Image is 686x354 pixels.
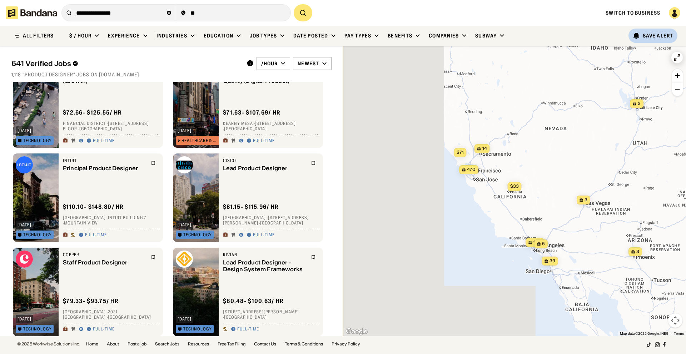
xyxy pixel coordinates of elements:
div: Technology [183,327,212,331]
div: Financial District · [STREET_ADDRESS] floor · [GEOGRAPHIC_DATA] [63,121,159,132]
div: 641 Verified Jobs [11,59,241,68]
span: 103 [533,239,541,246]
img: Rivian logo [176,251,193,268]
div: [GEOGRAPHIC_DATA] · [STREET_ADDRESS][PERSON_NAME] · [GEOGRAPHIC_DATA] [223,215,319,226]
div: ALL FILTERS [23,33,54,38]
div: Save Alert [643,32,673,39]
div: Lead Product Designer - Design System Frameworks [223,259,307,273]
div: $ 79.33 - $93.75 / hr [63,297,119,305]
a: Free Tax Filing [218,342,245,346]
span: 470 [467,167,476,173]
span: 5 [542,241,545,247]
div: Full-time [93,138,115,144]
div: Full-time [237,327,259,332]
div: $ / hour [69,32,91,39]
button: Map camera controls [668,313,682,328]
div: Experience [108,32,140,39]
a: Privacy Policy [332,342,360,346]
div: grid [11,82,332,336]
div: Companies [429,32,459,39]
a: About [107,342,119,346]
span: 3 [585,197,587,203]
div: © 2025 Workwise Solutions Inc. [17,342,80,346]
a: Switch to Business [606,10,660,16]
div: Technology [183,233,212,237]
div: [DATE] [18,223,31,227]
div: $ 72.66 - $125.55 / hr [63,109,122,116]
span: 3 [636,249,639,255]
div: Intuit [63,158,146,163]
a: Contact Us [254,342,276,346]
div: Benefits [388,32,412,39]
div: Principal Product Designer [63,165,146,172]
span: 14 [482,146,487,152]
div: Full-time [85,232,107,238]
div: Technology [23,138,52,143]
div: [DATE] [178,317,192,321]
a: Terms (opens in new tab) [674,332,684,335]
div: Full-time [253,232,275,238]
span: $71 [457,150,464,155]
div: Education [204,32,233,39]
a: Search Jobs [155,342,179,346]
a: Terms & Conditions [285,342,323,346]
a: Resources [188,342,209,346]
span: 39 [550,258,555,264]
div: Technology [23,233,52,237]
div: Healthcare & Mental Health [182,138,219,143]
div: Date Posted [293,32,328,39]
span: Map data ©2025 Google, INEGI [620,332,670,335]
div: Newest [298,60,319,67]
div: Subway [475,32,497,39]
div: Kearny Mesa · [STREET_ADDRESS] · [GEOGRAPHIC_DATA] [223,121,319,132]
div: [STREET_ADDRESS][PERSON_NAME] · [GEOGRAPHIC_DATA] [223,309,319,320]
div: [DATE] [178,223,192,227]
div: Rivian [223,252,307,258]
a: Post a job [128,342,146,346]
div: Full-time [253,138,275,144]
div: $ 71.63 - $107.69 / hr [223,109,280,116]
a: Open this area in Google Maps (opens a new window) [345,327,368,336]
div: Lead Product Designer [223,165,307,172]
div: [GEOGRAPHIC_DATA] · 2021 [GEOGRAPHIC_DATA] · [GEOGRAPHIC_DATA] [63,309,159,320]
div: Staff Product Designer [63,259,146,266]
img: Google [345,327,368,336]
span: $33 [510,183,519,189]
div: Industries [156,32,187,39]
div: Technology [23,327,52,331]
img: Bandana logotype [6,6,57,19]
div: $ 81.15 - $115.96 / hr [223,203,279,211]
div: Cisco [223,158,307,163]
div: [DATE] [178,128,192,133]
img: Intuit logo [16,156,33,173]
div: /hour [261,60,278,67]
img: Cisco logo [176,156,193,173]
div: [DATE] [18,128,31,133]
div: Job Types [250,32,277,39]
span: 2 [638,101,641,107]
div: $ 80.48 - $100.63 / hr [223,297,284,305]
div: Pay Types [344,32,371,39]
a: Home [86,342,98,346]
img: Copper logo [16,251,33,268]
div: [DATE] [18,317,31,321]
div: $ 110.10 - $148.80 / hr [63,203,124,211]
div: Full-time [93,327,115,332]
div: 1,118 "product designer" jobs on [DOMAIN_NAME] [11,71,332,78]
div: [GEOGRAPHIC_DATA] · Intuit Building 7 · Mountain View [63,215,159,226]
div: Copper [63,252,146,258]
